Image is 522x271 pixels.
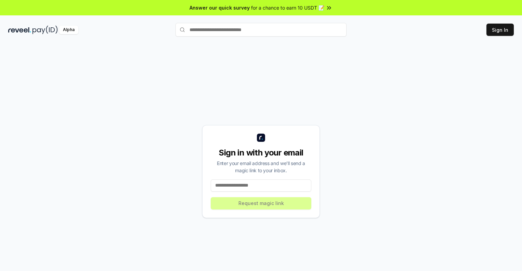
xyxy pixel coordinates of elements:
[32,26,58,34] img: pay_id
[59,26,78,34] div: Alpha
[190,4,250,11] span: Answer our quick survey
[211,147,311,158] div: Sign in with your email
[211,160,311,174] div: Enter your email address and we’ll send a magic link to your inbox.
[257,134,265,142] img: logo_small
[251,4,324,11] span: for a chance to earn 10 USDT 📝
[486,24,514,36] button: Sign In
[8,26,31,34] img: reveel_dark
